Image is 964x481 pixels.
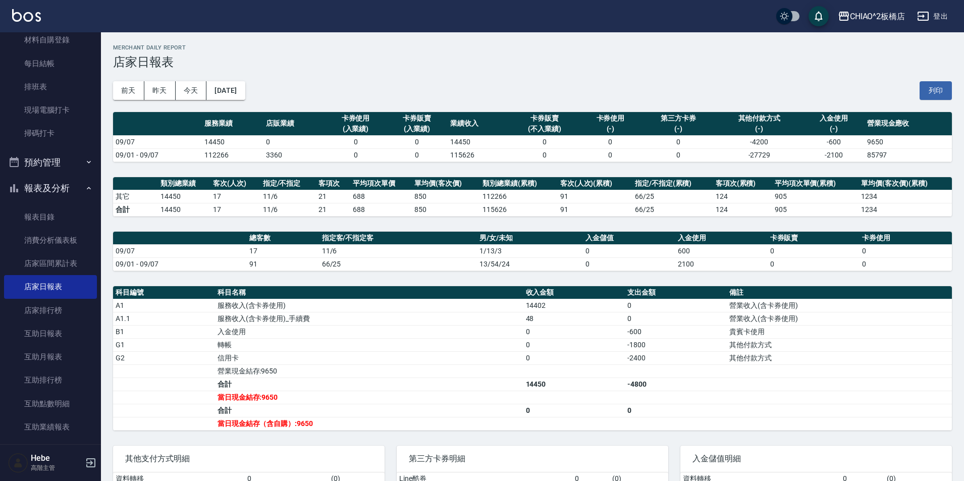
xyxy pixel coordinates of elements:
[834,6,909,27] button: CHIAO^2板橋店
[263,135,325,148] td: 0
[247,257,319,271] td: 91
[448,135,509,148] td: 14450
[580,148,641,162] td: 0
[386,135,448,148] td: 0
[215,391,523,404] td: 當日現金結存:9650
[772,177,859,190] th: 平均項次單價(累積)
[113,81,144,100] button: 前天
[113,148,202,162] td: 09/01 - 09/07
[389,124,445,134] div: (入業績)
[865,148,952,162] td: 85797
[144,81,176,100] button: 昨天
[632,203,713,216] td: 66/25
[215,286,523,299] th: 科目名稱
[523,338,625,351] td: 0
[558,177,632,190] th: 客次(人次)(累積)
[125,454,372,464] span: 其他支付方式明細
[727,312,952,325] td: 營業收入(含卡券使用)
[389,113,445,124] div: 卡券販賣
[325,148,387,162] td: 0
[625,351,727,364] td: -2400
[713,177,772,190] th: 客項次(累積)
[215,378,523,391] td: 合計
[4,149,97,176] button: 預約管理
[4,322,97,345] a: 互助日報表
[625,325,727,338] td: -600
[215,364,523,378] td: 營業現金結存:9650
[806,124,862,134] div: (-)
[625,312,727,325] td: 0
[477,232,583,245] th: 男/女/未知
[4,415,97,439] a: 互助業績報表
[263,112,325,136] th: 店販業績
[641,135,715,148] td: 0
[210,203,260,216] td: 17
[328,113,384,124] div: 卡券使用
[4,345,97,368] a: 互助月報表
[860,232,952,245] th: 卡券使用
[325,135,387,148] td: 0
[215,312,523,325] td: 服務收入(含卡券使用)_手續費
[803,135,865,148] td: -600
[4,252,97,275] a: 店家區間累計表
[4,229,97,252] a: 消費分析儀表板
[206,81,245,100] button: [DATE]
[632,190,713,203] td: 66 / 25
[768,257,860,271] td: 0
[260,190,316,203] td: 11 / 6
[113,286,952,431] table: a dense table
[727,351,952,364] td: 其他付款方式
[718,113,800,124] div: 其他付款方式
[350,203,412,216] td: 688
[850,10,905,23] div: CHIAO^2板橋店
[859,203,952,216] td: 1234
[113,190,158,203] td: 其它
[316,190,350,203] td: 21
[215,299,523,312] td: 服務收入(含卡券使用)
[113,312,215,325] td: A1.1
[477,244,583,257] td: 1/13/3
[625,299,727,312] td: 0
[809,6,829,26] button: save
[12,9,41,22] img: Logo
[803,148,865,162] td: -2100
[113,338,215,351] td: G1
[4,175,97,201] button: 報表及分析
[625,338,727,351] td: -1800
[210,190,260,203] td: 17
[4,28,97,51] a: 材料自購登錄
[480,203,557,216] td: 115626
[523,378,625,391] td: 14450
[158,190,210,203] td: 14450
[113,244,247,257] td: 09/07
[675,244,768,257] td: 600
[113,299,215,312] td: A1
[8,453,28,473] img: Person
[713,203,772,216] td: 124
[215,404,523,417] td: 合計
[158,203,210,216] td: 14450
[113,325,215,338] td: B1
[319,244,477,257] td: 11/6
[727,299,952,312] td: 營業收入(含卡券使用)
[247,232,319,245] th: 總客數
[865,112,952,136] th: 營業現金應收
[4,392,97,415] a: 互助點數明細
[4,75,97,98] a: 排班表
[4,205,97,229] a: 報表目錄
[113,351,215,364] td: G2
[477,257,583,271] td: 13/54/24
[316,177,350,190] th: 客項次
[113,112,952,162] table: a dense table
[512,124,577,134] div: (不入業績)
[625,286,727,299] th: 支出金額
[319,232,477,245] th: 指定客/不指定客
[202,135,263,148] td: 14450
[509,135,580,148] td: 0
[4,368,97,392] a: 互助排行榜
[113,135,202,148] td: 09/07
[4,275,97,298] a: 店家日報表
[215,351,523,364] td: 信用卡
[350,190,412,203] td: 688
[31,463,82,472] p: 高階主管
